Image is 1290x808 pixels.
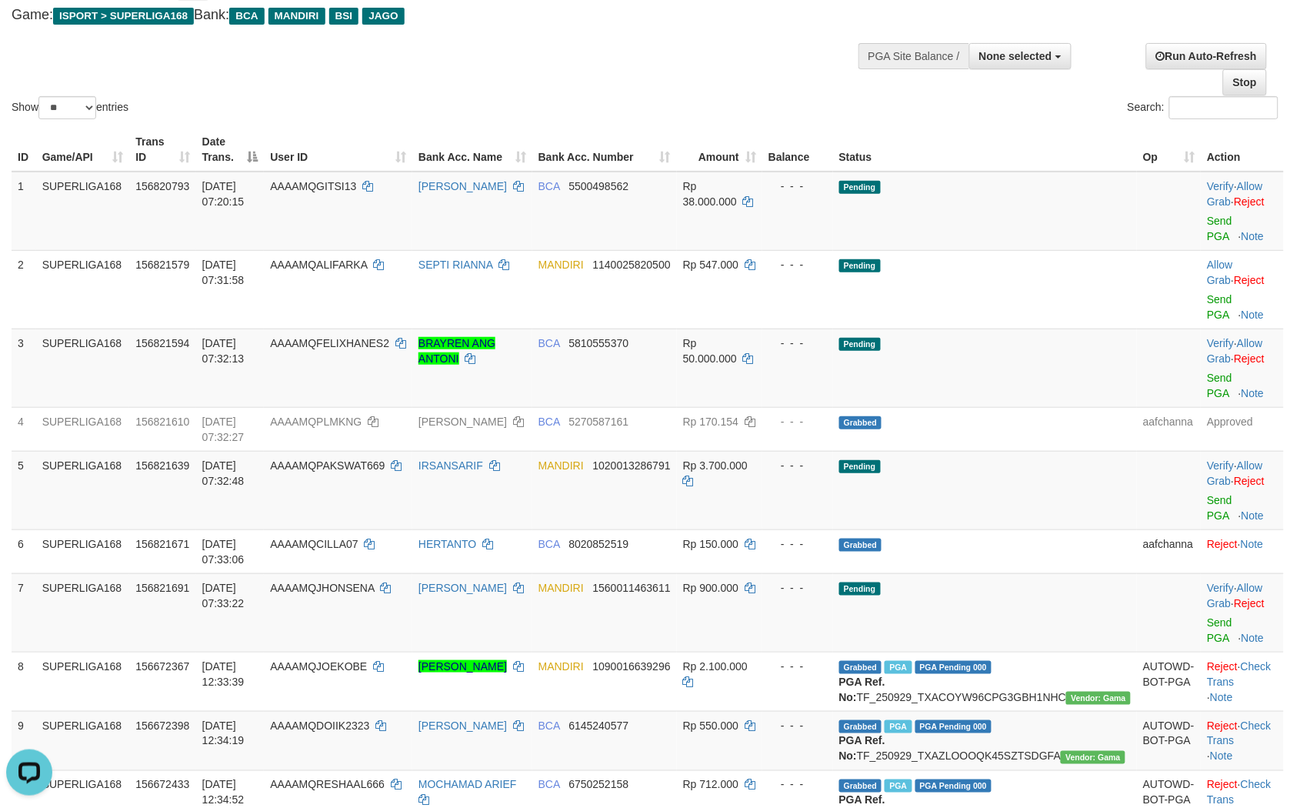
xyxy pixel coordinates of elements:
th: Game/API: activate to sort column ascending [36,128,130,172]
td: TF_250929_TXACOYW96CPG3GBH1NHC [833,652,1137,711]
div: - - - [768,536,827,552]
a: Note [1242,632,1265,644]
span: AAAAMQALIFARKA [270,259,367,271]
div: - - - [768,414,827,429]
span: Grabbed [839,539,882,552]
span: BSI [329,8,359,25]
span: AAAAMQRESHAAL666 [270,779,385,791]
span: Copy 8020852519 to clipboard [569,538,629,550]
td: AUTOWD-BOT-PGA [1137,711,1201,770]
span: 156821671 [135,538,189,550]
div: - - - [768,257,827,272]
div: - - - [768,659,827,674]
a: [PERSON_NAME] [418,720,507,732]
a: Verify [1207,180,1234,192]
a: HERTANTO [418,538,476,550]
td: SUPERLIGA168 [36,250,130,329]
a: Send PGA [1207,494,1232,522]
span: [DATE] 12:34:52 [202,779,245,806]
span: Rp 38.000.000 [683,180,737,208]
th: Date Trans.: activate to sort column descending [196,128,265,172]
span: Grabbed [839,416,882,429]
span: AAAAMQJOEKOBE [270,660,367,673]
td: · · [1201,711,1284,770]
span: None selected [979,50,1052,62]
span: AAAAMQJHONSENA [270,582,374,594]
td: · · [1201,573,1284,652]
a: [PERSON_NAME] [418,416,507,428]
td: · · [1201,329,1284,407]
a: Reject [1234,195,1265,208]
a: Verify [1207,459,1234,472]
a: Allow Grab [1207,259,1232,286]
span: Rp 550.000 [683,720,738,732]
span: BCA [538,416,560,428]
b: PGA Ref. No: [839,676,885,703]
a: Note [1242,230,1265,242]
a: BRAYREN ANG ANTONI [418,337,495,365]
span: MANDIRI [538,459,584,472]
span: Pending [839,460,881,473]
th: Bank Acc. Number: activate to sort column ascending [532,128,677,172]
span: [DATE] 07:32:13 [202,337,245,365]
td: SUPERLIGA168 [36,529,130,573]
td: · [1201,250,1284,329]
div: - - - [768,718,827,733]
a: Reject [1234,597,1265,609]
div: - - - [768,336,827,351]
th: Action [1201,128,1284,172]
span: BCA [538,779,560,791]
span: Copy 5810555370 to clipboard [569,337,629,349]
td: Approved [1201,407,1284,451]
span: Rp 900.000 [683,582,738,594]
td: 3 [12,329,36,407]
a: MOCHAMAD ARIEF [418,779,517,791]
a: Reject [1207,779,1238,791]
span: Marked by aafsengchandara [885,661,912,674]
span: Grabbed [839,720,882,733]
span: Copy 1020013286791 to clipboard [593,459,671,472]
td: · · [1201,652,1284,711]
a: Check Trans [1207,660,1271,688]
td: SUPERLIGA168 [36,573,130,652]
span: [DATE] 07:20:15 [202,180,245,208]
a: Reject [1207,660,1238,673]
a: Send PGA [1207,215,1232,242]
span: MANDIRI [538,660,584,673]
input: Search: [1169,96,1278,119]
td: SUPERLIGA168 [36,652,130,711]
span: · [1207,180,1262,208]
td: SUPERLIGA168 [36,172,130,251]
span: BCA [538,538,560,550]
span: Rp 150.000 [683,538,738,550]
td: · [1201,529,1284,573]
span: BCA [538,180,560,192]
th: Status [833,128,1137,172]
span: Copy 6145240577 to clipboard [569,720,629,732]
span: MANDIRI [268,8,325,25]
span: [DATE] 07:31:58 [202,259,245,286]
span: Copy 1140025820500 to clipboard [593,259,671,271]
span: AAAAMQCILLA07 [270,538,358,550]
td: AUTOWD-BOT-PGA [1137,652,1201,711]
button: None selected [969,43,1072,69]
span: PGA Pending [915,661,992,674]
a: IRSANSARIF [418,459,483,472]
td: TF_250929_TXAZLOOOQK45SZTSDGFA [833,711,1137,770]
td: SUPERLIGA168 [36,329,130,407]
span: Rp 712.000 [683,779,738,791]
span: [DATE] 07:33:06 [202,538,245,566]
td: 8 [12,652,36,711]
span: Marked by aafsoycanthlai [885,720,912,733]
span: JAGO [362,8,404,25]
span: AAAAMQPLMKNG [270,416,362,428]
a: Send PGA [1207,293,1232,321]
span: · [1207,582,1262,609]
th: Trans ID: activate to sort column ascending [129,128,195,172]
td: 4 [12,407,36,451]
a: [PERSON_NAME] [418,582,507,594]
span: MANDIRI [538,259,584,271]
span: 156672433 [135,779,189,791]
span: AAAAMQFELIXHANES2 [270,337,389,349]
span: 156672367 [135,660,189,673]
